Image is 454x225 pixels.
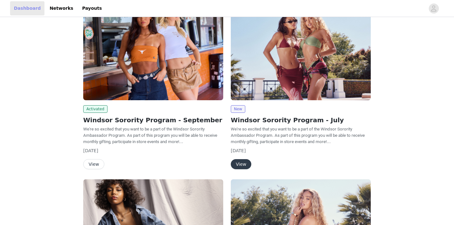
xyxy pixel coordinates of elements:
[83,105,108,113] span: Activated
[231,115,371,125] h2: Windsor Sorority Program - July
[231,162,251,167] a: View
[83,159,104,169] button: View
[231,127,365,144] span: We're so excited that you want to be a part of the Windsor Sorority Ambassador Program. As part o...
[10,1,44,15] a: Dashboard
[231,105,245,113] span: New
[231,148,246,153] span: [DATE]
[83,148,98,153] span: [DATE]
[83,162,104,167] a: View
[83,127,217,144] span: We're so excited that you want to be a part of the Windsor Sorority Ambassador Program. As part o...
[83,115,223,125] h2: Windsor Sorority Program - September
[78,1,106,15] a: Payouts
[431,3,437,14] div: avatar
[46,1,77,15] a: Networks
[231,159,251,169] button: View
